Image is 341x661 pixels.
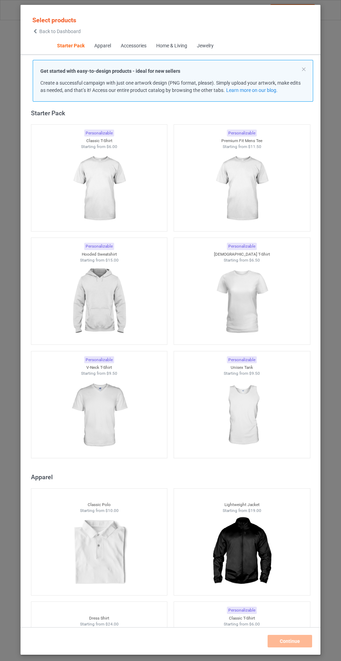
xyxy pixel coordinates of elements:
[84,243,114,250] div: Personalizable
[31,257,167,263] div: Starting from
[174,615,310,621] div: Classic T-Shirt
[68,263,130,341] img: regular.jpg
[31,371,167,376] div: Starting from
[156,42,187,49] div: Home & Living
[31,508,167,514] div: Starting from
[31,144,167,150] div: Starting from
[174,138,310,144] div: Premium Fit Mens Tee
[227,130,257,137] div: Personalizable
[106,144,117,149] span: $6.00
[84,130,114,137] div: Personalizable
[227,607,257,614] div: Personalizable
[68,376,130,454] img: regular.jpg
[174,508,310,514] div: Starting from
[174,621,310,627] div: Starting from
[31,621,167,627] div: Starting from
[39,29,81,34] span: Back to Dashboard
[31,502,167,508] div: Classic Polo
[227,243,257,250] div: Personalizable
[31,615,167,621] div: Dress Shirt
[31,365,167,371] div: V-Neck T-Shirt
[40,80,301,93] span: Create a successful campaign with just one artwork design (PNG format, please). Simply upload you...
[249,258,260,263] span: $6.50
[31,251,167,257] div: Hooded Sweatshirt
[68,514,130,592] img: regular.jpg
[68,150,130,228] img: regular.jpg
[105,508,118,513] span: $10.00
[211,150,273,228] img: regular.jpg
[249,622,260,627] span: $6.00
[211,376,273,454] img: regular.jpg
[106,371,117,376] span: $9.50
[174,371,310,376] div: Starting from
[52,38,89,54] span: Starter Pack
[174,257,310,263] div: Starting from
[120,42,146,49] div: Accessories
[226,87,277,93] a: Learn more on our blog.
[31,109,314,117] div: Starter Pack
[174,251,310,257] div: [DEMOGRAPHIC_DATA] T-Shirt
[32,16,76,24] span: Select products
[174,144,310,150] div: Starting from
[84,356,114,364] div: Personalizable
[197,42,213,49] div: Jewelry
[105,622,118,627] span: $24.00
[248,144,261,149] span: $11.50
[31,138,167,144] div: Classic T-Shirt
[174,365,310,371] div: Unisex Tank
[94,42,111,49] div: Apparel
[211,263,273,341] img: regular.jpg
[248,508,261,513] span: $19.00
[249,371,260,376] span: $9.50
[105,258,118,263] span: $15.00
[211,514,273,592] img: regular.jpg
[31,473,314,481] div: Apparel
[40,68,180,74] strong: Get started with easy-to-design products - ideal for new sellers
[227,356,257,364] div: Personalizable
[174,502,310,508] div: Lightweight Jacket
